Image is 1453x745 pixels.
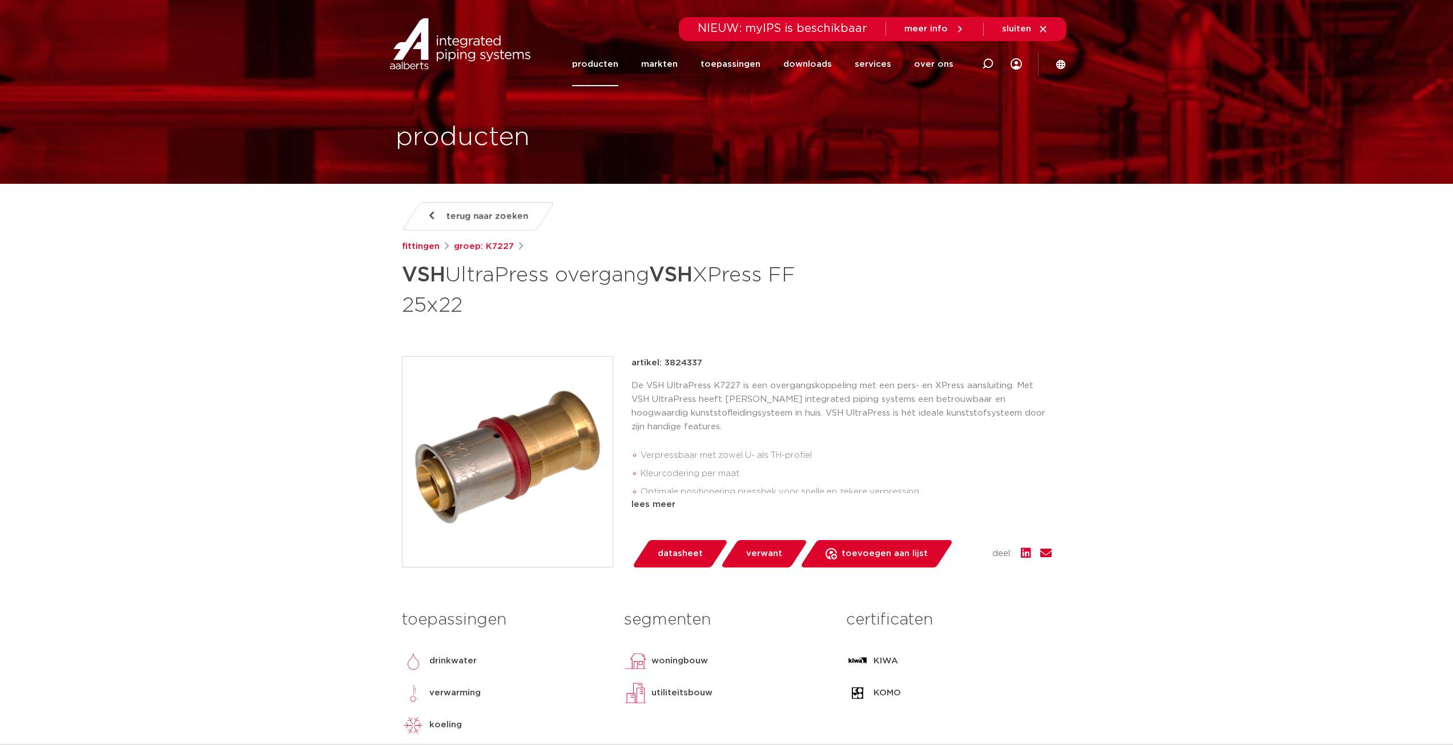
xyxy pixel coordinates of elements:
[698,23,867,34] span: NIEUW: myIPS is beschikbaar
[454,240,514,253] a: groep: K7227
[641,446,1052,465] li: Verpressbaar met zowel U- als TH-profiel
[846,609,1051,631] h3: certificaten
[631,379,1052,434] p: De VSH UltraPress K7227 is een overgangskoppeling met een pers- en XPress aansluiting. Met VSH Ul...
[446,207,528,225] span: terug naar zoeken
[746,545,782,563] span: verwant
[396,119,530,156] h1: producten
[429,654,477,668] p: drinkwater
[914,42,953,86] a: over ons
[874,686,901,700] p: KOMO
[641,42,678,86] a: markten
[624,650,647,672] img: woningbouw
[720,540,808,567] a: verwant
[624,609,829,631] h3: segmenten
[403,357,613,567] img: Product Image for VSH UltraPress overgang VSH XPress FF 25x22
[846,650,869,672] img: KIWA
[649,265,693,285] strong: VSH
[1002,24,1048,34] a: sluiten
[402,240,440,253] a: fittingen
[846,682,869,704] img: KOMO
[624,682,647,704] img: utiliteitsbouw
[658,545,703,563] span: datasheet
[651,686,713,700] p: utiliteitsbouw
[842,545,928,563] span: toevoegen aan lijst
[904,24,965,34] a: meer info
[631,498,1052,512] div: lees meer
[402,714,425,736] img: koeling
[783,42,832,86] a: downloads
[1002,25,1031,33] span: sluiten
[402,258,831,320] h1: UltraPress overgang XPress FF 25x22
[904,25,948,33] span: meer info
[572,42,953,86] nav: Menu
[855,42,891,86] a: services
[701,42,760,86] a: toepassingen
[429,718,462,732] p: koeling
[401,202,554,231] a: terug naar zoeken
[641,483,1052,501] li: Optimale positionering pressbek voor snelle en zekere verpressing
[402,609,607,631] h3: toepassingen
[631,356,702,370] p: artikel: 3824337
[402,682,425,704] img: verwarming
[641,465,1052,483] li: Kleurcodering per maat
[992,547,1012,561] span: deel:
[572,42,618,86] a: producten
[402,265,445,285] strong: VSH
[402,650,425,672] img: drinkwater
[874,654,898,668] p: KIWA
[651,654,708,668] p: woningbouw
[429,686,481,700] p: verwarming
[631,540,728,567] a: datasheet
